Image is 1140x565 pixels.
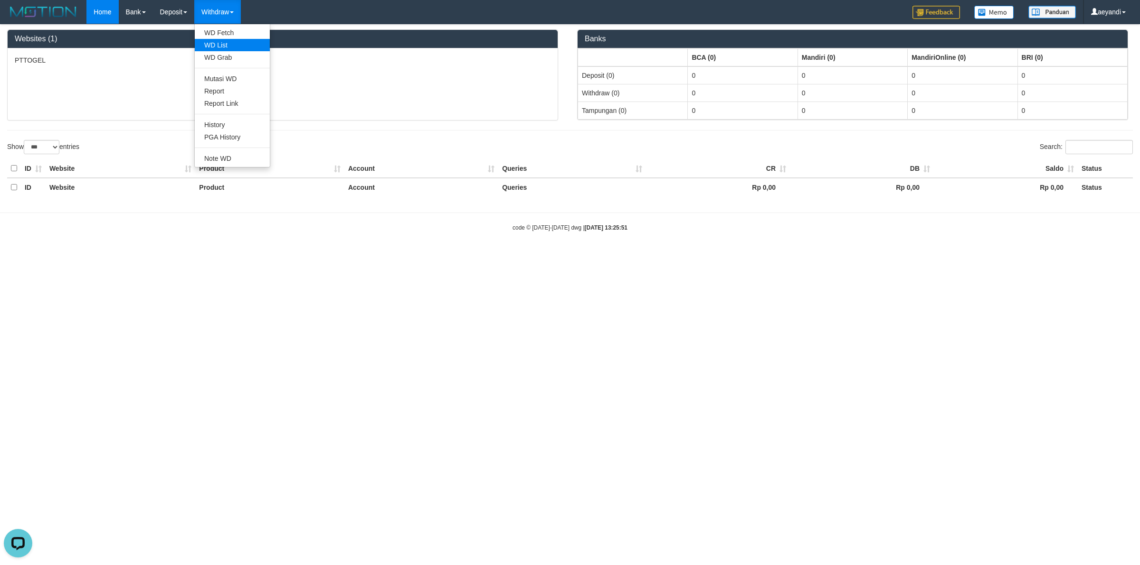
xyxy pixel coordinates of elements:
[798,66,907,84] td: 0
[798,48,907,66] th: Group: activate to sort column ascending
[195,85,270,97] a: Report
[195,178,344,196] th: Product
[585,224,627,231] strong: [DATE] 13:25:51
[195,73,270,85] a: Mutasi WD
[646,159,790,178] th: CR
[688,66,798,84] td: 0
[688,84,798,102] td: 0
[912,6,960,19] img: Feedback.jpg
[195,119,270,131] a: History
[908,48,1017,66] th: Group: activate to sort column ascending
[934,159,1078,178] th: Saldo
[1017,66,1127,84] td: 0
[1078,159,1133,178] th: Status
[646,178,790,196] th: Rp 0,00
[7,5,79,19] img: MOTION_logo.png
[585,35,1121,43] h3: Banks
[1017,84,1127,102] td: 0
[578,48,688,66] th: Group: activate to sort column ascending
[1017,48,1127,66] th: Group: activate to sort column ascending
[908,102,1017,119] td: 0
[21,159,46,178] th: ID
[15,56,551,65] p: PTTOGEL
[790,159,934,178] th: DB
[498,159,646,178] th: Queries
[4,4,32,32] button: Open LiveChat chat widget
[195,97,270,110] a: Report Link
[798,102,907,119] td: 0
[1028,6,1076,19] img: panduan.png
[24,140,59,154] select: Showentries
[934,178,1078,196] th: Rp 0,00
[15,35,551,43] h3: Websites (1)
[195,152,270,165] a: Note WD
[1065,140,1133,154] input: Search:
[46,178,195,196] th: Website
[790,178,934,196] th: Rp 0,00
[195,51,270,64] a: WD Grab
[1078,178,1133,196] th: Status
[344,159,498,178] th: Account
[195,27,270,39] a: WD Fetch
[688,48,798,66] th: Group: activate to sort column ascending
[344,178,498,196] th: Account
[195,159,344,178] th: Product
[974,6,1014,19] img: Button%20Memo.svg
[21,178,46,196] th: ID
[513,224,627,231] small: code © [DATE]-[DATE] dwg |
[798,84,907,102] td: 0
[908,84,1017,102] td: 0
[7,140,79,154] label: Show entries
[46,159,195,178] th: Website
[1040,140,1133,154] label: Search:
[195,131,270,143] a: PGA History
[498,178,646,196] th: Queries
[578,84,688,102] td: Withdraw (0)
[578,102,688,119] td: Tampungan (0)
[195,39,270,51] a: WD List
[688,102,798,119] td: 0
[1017,102,1127,119] td: 0
[578,66,688,84] td: Deposit (0)
[908,66,1017,84] td: 0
